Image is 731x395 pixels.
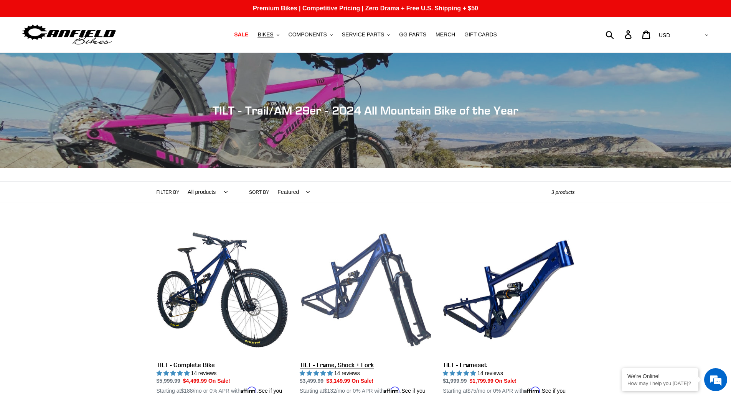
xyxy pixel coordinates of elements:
span: TILT - Trail/AM 29er - 2024 All Mountain Bike of the Year [213,103,518,117]
div: We're Online! [627,373,693,379]
button: BIKES [254,30,283,40]
img: Canfield Bikes [21,23,117,47]
a: SALE [230,30,252,40]
span: GG PARTS [399,31,426,38]
a: MERCH [432,30,459,40]
span: 3 products [551,189,575,195]
a: GG PARTS [395,30,430,40]
span: MERCH [436,31,455,38]
label: Sort by [249,189,269,196]
button: COMPONENTS [285,30,337,40]
span: BIKES [257,31,273,38]
p: How may I help you today? [627,380,693,386]
span: SERVICE PARTS [342,31,384,38]
button: SERVICE PARTS [338,30,394,40]
input: Search [610,26,629,43]
span: SALE [234,31,248,38]
a: GIFT CARDS [460,30,501,40]
span: GIFT CARDS [464,31,497,38]
span: COMPONENTS [289,31,327,38]
label: Filter by [157,189,180,196]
